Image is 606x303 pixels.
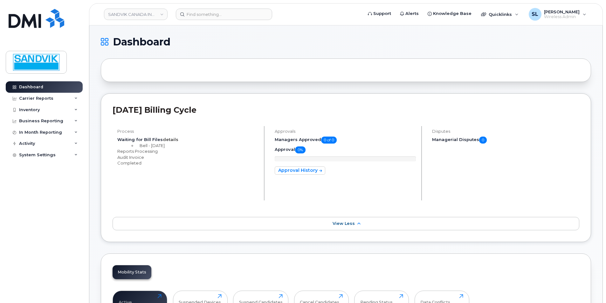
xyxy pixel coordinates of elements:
[117,137,258,143] li: Waiting for Bill Files
[321,137,337,144] span: 0 of 0
[117,160,258,166] li: Completed
[479,137,487,144] span: 0
[117,148,258,154] li: Reports Processing
[295,146,306,153] span: 0%
[333,221,355,226] span: View Less
[117,129,258,134] h4: Process
[275,137,416,144] h5: Managers Approved
[136,143,258,149] li: Bell - [DATE]
[113,105,579,115] h2: [DATE] Billing Cycle
[117,154,258,160] li: Audit Invoice
[432,129,579,134] h4: Disputes
[275,166,325,175] a: Approval History
[275,129,416,134] h4: Approvals
[163,137,178,142] a: details
[432,137,579,144] h5: Managerial Disputes
[113,37,170,47] span: Dashboard
[275,146,416,153] h5: Approval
